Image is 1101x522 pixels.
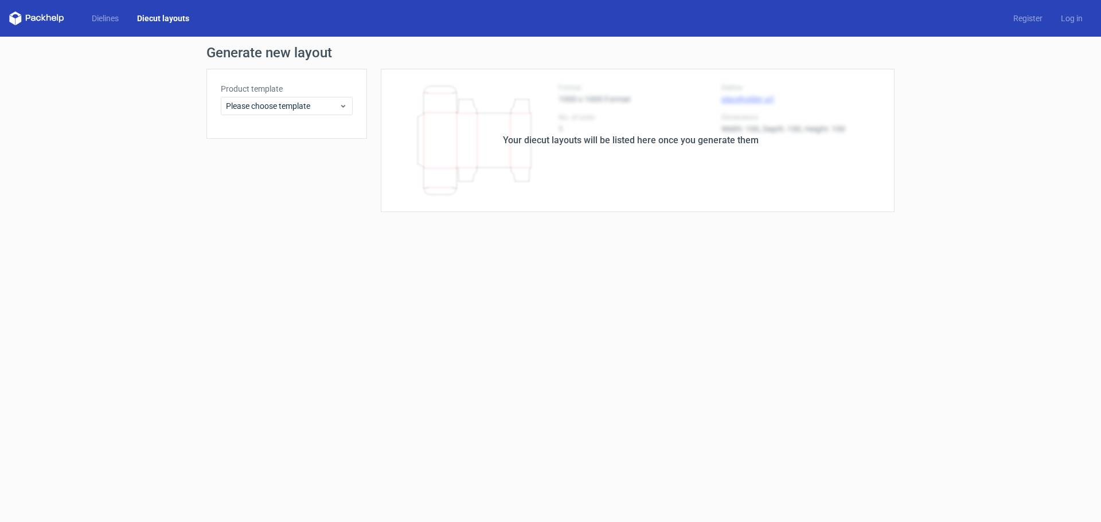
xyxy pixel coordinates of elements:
[221,83,353,95] label: Product template
[1004,13,1052,24] a: Register
[226,100,339,112] span: Please choose template
[503,134,759,147] div: Your diecut layouts will be listed here once you generate them
[83,13,128,24] a: Dielines
[128,13,198,24] a: Diecut layouts
[206,46,895,60] h1: Generate new layout
[1052,13,1092,24] a: Log in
